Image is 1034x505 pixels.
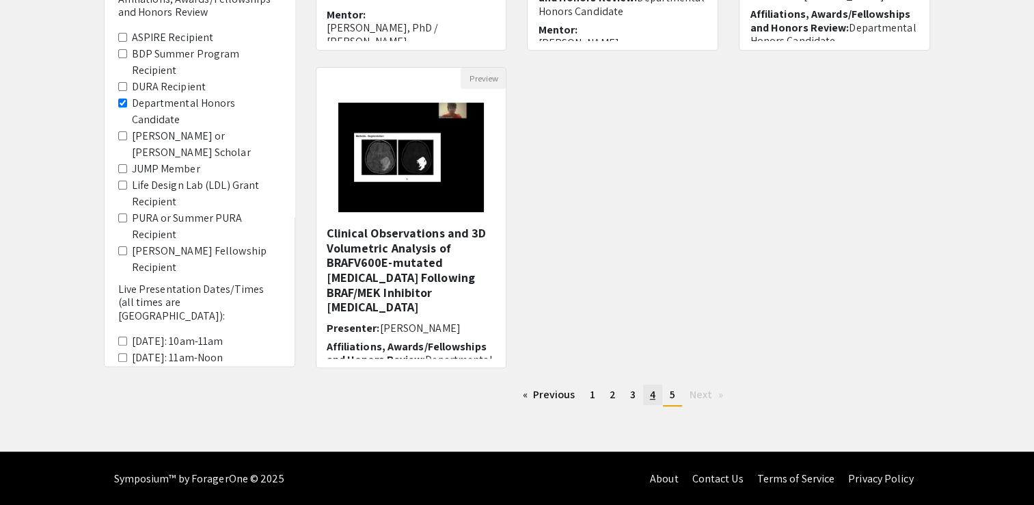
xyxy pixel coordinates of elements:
[610,387,616,402] span: 2
[327,322,496,335] h6: Presenter:
[650,387,655,402] span: 4
[132,79,206,95] label: DURA Recipient
[132,161,200,177] label: JUMP Member
[132,177,281,210] label: Life Design Lab (LDL) Grant Recipient
[327,226,496,315] h5: Clinical Observations and 3D Volumetric Analysis of BRAFV600E-mutated [MEDICAL_DATA] Following BR...
[327,8,366,22] span: Mentor:
[327,339,487,367] span: Affiliations, Awards/Fellowships and Honors Review:
[316,385,931,406] ul: Pagination
[670,387,675,402] span: 5
[538,23,577,37] span: Mentor:
[538,36,707,49] p: [PERSON_NAME]
[118,283,281,322] h6: Live Presentation Dates/Times (all times are [GEOGRAPHIC_DATA]):
[132,333,223,350] label: [DATE]: 10am-11am
[690,387,712,402] span: Next
[132,366,216,383] label: [DATE]: 1pm-2pm
[750,7,910,34] span: Affiliations, Awards/Fellowships and Honors Review:
[325,89,498,226] img: <p>Clinical Observations and 3D Volumetric Analysis of BRAFV600E-mutated Gliomas Following BRAF/M...
[132,350,223,366] label: [DATE]: 11am-Noon
[316,67,507,368] div: Open Presentation <p>Clinical Observations and 3D Volumetric Analysis of BRAFV600E-mutated Glioma...
[132,210,281,243] label: PURA or Summer PURA Recipient
[327,21,496,47] p: [PERSON_NAME], PhD / [PERSON_NAME]
[650,471,679,486] a: About
[132,46,281,79] label: BDP Summer Program Recipient
[589,387,595,402] span: 1
[848,471,913,486] a: Privacy Policy
[750,21,916,48] span: Departmental Honors Candidate
[516,385,582,405] a: Previous page
[380,321,461,335] span: [PERSON_NAME]
[757,471,834,486] a: Terms of Service
[132,29,214,46] label: ASPIRE Recipient
[132,95,281,128] label: Departmental Honors Candidate
[10,443,58,495] iframe: Chat
[132,243,281,276] label: [PERSON_NAME] Fellowship Recipient
[461,68,506,89] button: Preview
[630,387,636,402] span: 3
[692,471,743,486] a: Contact Us
[132,128,281,161] label: [PERSON_NAME] or [PERSON_NAME] Scholar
